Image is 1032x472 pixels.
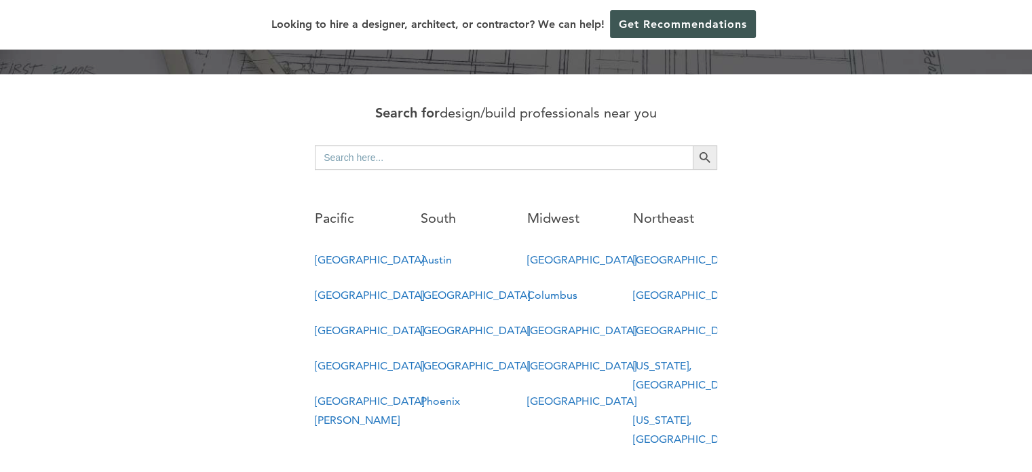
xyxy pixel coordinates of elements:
p: Midwest [527,206,611,230]
p: South [421,206,505,230]
a: Get Recommendations [610,10,756,38]
a: [GEOGRAPHIC_DATA] [315,289,424,302]
a: [GEOGRAPHIC_DATA] [421,289,530,302]
a: [GEOGRAPHIC_DATA] [315,359,424,372]
a: [GEOGRAPHIC_DATA] [633,289,742,302]
a: [GEOGRAPHIC_DATA] [633,324,742,337]
a: Columbus [527,289,577,302]
input: Search here... [315,145,693,170]
iframe: Drift Widget Chat Controller [772,375,1016,456]
a: [US_STATE], [GEOGRAPHIC_DATA] [633,414,742,446]
svg: Search [697,150,712,165]
p: Pacific [315,206,399,230]
a: [GEOGRAPHIC_DATA] [421,359,530,372]
a: [GEOGRAPHIC_DATA] [315,253,424,266]
a: [GEOGRAPHIC_DATA] [527,395,636,407]
a: Phoenix [421,395,460,407]
a: [GEOGRAPHIC_DATA] [633,253,742,266]
a: [GEOGRAPHIC_DATA] [527,253,636,266]
a: [GEOGRAPHIC_DATA] [527,324,636,337]
a: [GEOGRAPHIC_DATA] [527,359,636,372]
a: [GEOGRAPHIC_DATA] [315,324,424,337]
p: design/build professionals near you [315,101,717,125]
a: [GEOGRAPHIC_DATA] [421,324,530,337]
p: Northeast [633,206,717,230]
a: Austin [421,253,452,266]
a: [US_STATE], [GEOGRAPHIC_DATA] [633,359,742,391]
strong: Search for [375,105,440,121]
a: [GEOGRAPHIC_DATA][PERSON_NAME] [315,395,424,426]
